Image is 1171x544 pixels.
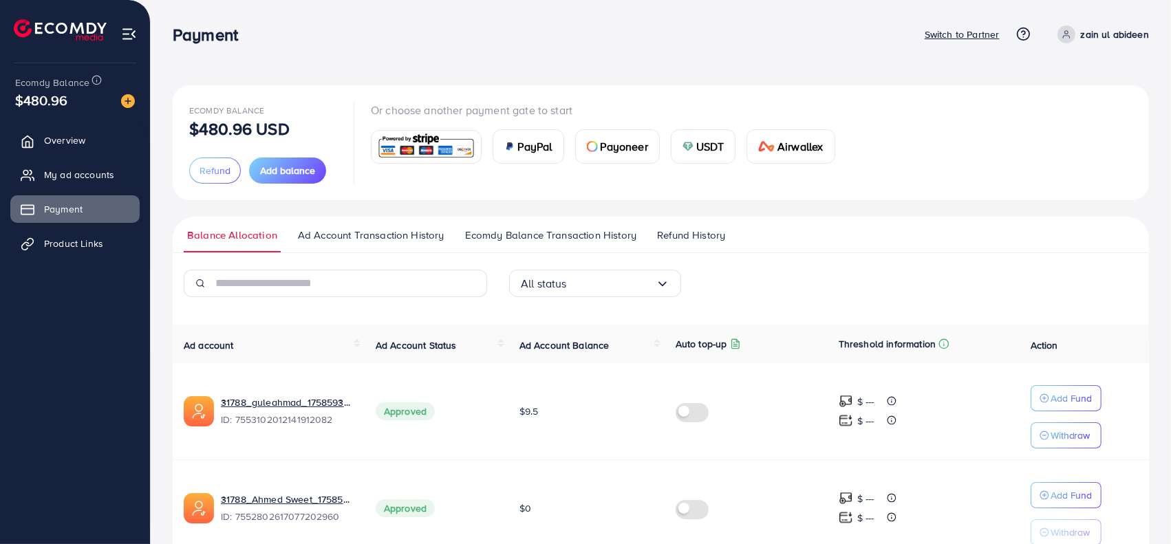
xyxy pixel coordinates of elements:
img: card [504,141,515,152]
img: card [683,141,694,152]
p: Add Fund [1051,390,1093,406]
div: <span class='underline'>31788_Ahmed Sweet_1758523939985</span></br>7552802617077202960 [221,492,354,524]
iframe: Chat [1113,482,1161,534]
div: <span class='underline'>31788_guleahmad_1758593712031</span></br>7553102012141912082 [221,395,354,427]
a: 31788_Ahmed Sweet_1758523939985 [221,492,354,506]
div: Search for option [509,270,681,297]
img: logo [14,19,107,41]
a: zain ul abideen [1052,25,1149,43]
a: Payment [10,195,140,223]
span: Ad Account Status [376,338,457,352]
button: Add Fund [1031,482,1102,508]
p: Switch to Partner [925,26,1000,43]
a: Overview [10,127,140,154]
button: Withdraw [1031,422,1102,448]
img: top-up amount [839,394,853,409]
span: Ad account [184,338,234,352]
span: Product Links [44,237,103,250]
p: $480.96 USD [189,120,290,137]
p: zain ul abideen [1081,26,1149,43]
p: Add Fund [1051,487,1093,503]
img: top-up amount [839,413,853,428]
img: card [587,141,598,152]
img: top-up amount [839,510,853,525]
span: Ad Account Balance [519,338,610,352]
button: Add balance [249,157,326,184]
span: Payment [44,202,83,216]
span: ID: 7552802617077202960 [221,510,354,523]
span: All status [521,273,567,294]
p: $ --- [857,393,874,410]
img: image [121,94,135,108]
a: My ad accounts [10,161,140,188]
span: Ecomdy Balance [15,76,89,89]
p: Or choose another payment gate to start [371,102,846,118]
p: Withdraw [1051,524,1091,541]
p: $ --- [857,510,874,526]
span: Payoneer [601,138,648,155]
img: card [758,141,775,152]
span: ID: 7553102012141912082 [221,413,354,426]
button: Refund [189,157,241,184]
p: Threshold information [839,336,936,352]
span: $480.96 [15,90,67,110]
span: PayPal [518,138,552,155]
a: cardPayoneer [575,129,660,164]
span: Approved [376,499,435,517]
p: $ --- [857,490,874,507]
span: Ecomdy Balance [189,105,264,116]
span: Approved [376,402,435,420]
span: Balance Allocation [187,228,277,243]
a: cardAirwallex [746,129,835,164]
span: Add balance [260,164,315,177]
img: ic-ads-acc.e4c84228.svg [184,396,214,426]
span: Refund History [657,228,725,243]
button: Add Fund [1031,385,1102,411]
span: USDT [696,138,724,155]
p: Auto top-up [676,336,727,352]
a: card [371,130,482,164]
a: cardUSDT [671,129,736,164]
h3: Payment [173,25,249,45]
a: 31788_guleahmad_1758593712031 [221,395,354,409]
input: Search for option [567,273,656,294]
span: $0 [519,501,531,515]
p: $ --- [857,413,874,429]
p: Withdraw [1051,427,1091,444]
span: Ad Account Transaction History [298,228,444,243]
span: Overview [44,133,85,147]
span: Ecomdy Balance Transaction History [465,228,636,243]
img: top-up amount [839,491,853,505]
img: menu [121,26,137,42]
img: ic-ads-acc.e4c84228.svg [184,493,214,523]
span: Refund [200,164,230,177]
span: $9.5 [519,404,539,418]
span: My ad accounts [44,168,114,182]
span: Airwallex [777,138,823,155]
a: Product Links [10,230,140,257]
span: Action [1031,338,1058,352]
a: cardPayPal [493,129,564,164]
img: card [376,132,477,162]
